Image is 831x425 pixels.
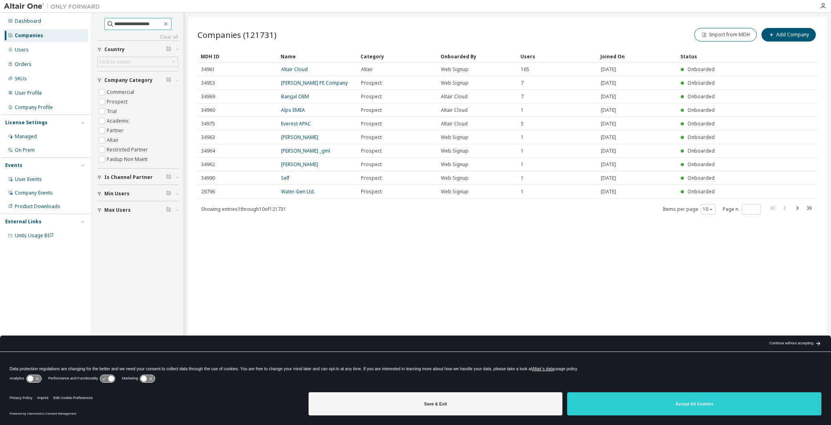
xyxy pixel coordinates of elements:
[688,66,715,73] span: Onboarded
[104,207,131,213] span: Max Users
[361,107,382,113] span: Prospect
[5,162,22,169] div: Events
[361,134,382,141] span: Prospect
[761,28,816,42] button: Add Company
[201,107,215,113] span: 34960
[521,148,524,154] span: 1
[104,77,153,83] span: Company Category
[281,107,305,113] a: Alps EMEA
[15,232,54,239] span: Units Usage BI
[281,188,315,195] a: Water-Gen Ltd.
[104,46,125,53] span: Country
[197,29,277,40] span: Companies (121731)
[361,189,382,195] span: Prospect
[521,107,524,113] span: 1
[166,77,171,83] span: Clear filter
[601,148,616,154] span: [DATE]
[201,189,215,195] span: 29796
[201,148,215,154] span: 34964
[680,50,769,63] div: Status
[107,87,136,97] label: Commercial
[166,191,171,197] span: Clear filter
[281,147,330,154] a: [PERSON_NAME] _gml
[441,66,468,73] span: Web Signup
[97,169,178,186] button: Is Channel Partner
[15,133,37,140] div: Managed
[107,126,125,135] label: Partner
[104,174,153,181] span: Is Channel Partner
[441,80,468,86] span: Web Signup
[440,50,514,63] div: Onboarded By
[601,66,616,73] span: [DATE]
[281,66,308,73] a: Altair Cloud
[99,59,130,65] div: Click to select
[694,28,757,42] button: Import from MDH
[601,80,616,86] span: [DATE]
[521,189,524,195] span: 1
[441,93,468,100] span: Altair Cloud
[201,80,215,86] span: 34953
[663,204,715,214] span: Items per page
[107,155,149,164] label: Paidup Non Maint
[520,50,594,63] div: Users
[361,175,382,181] span: Prospect
[97,71,178,89] button: Company Category
[281,134,318,141] a: [PERSON_NAME]
[521,93,524,100] span: 7
[521,175,524,181] span: 1
[441,189,468,195] span: Web Signup
[104,191,130,197] span: Min Users
[15,18,41,24] div: Dashboard
[601,134,616,141] span: [DATE]
[361,161,382,168] span: Prospect
[201,66,215,73] span: 34961
[361,93,382,100] span: Prospect
[703,206,713,212] button: 10
[5,119,48,126] div: License Settings
[107,107,118,116] label: Trial
[521,80,524,86] span: 7
[441,175,468,181] span: Web Signup
[97,41,178,58] button: Country
[601,189,616,195] span: [DATE]
[201,121,215,127] span: 34975
[361,50,434,63] div: Category
[688,107,715,113] span: Onboarded
[15,75,27,82] div: SKUs
[441,161,468,168] span: Web Signup
[201,93,215,100] span: 34969
[281,175,289,181] a: Self
[361,80,382,86] span: Prospect
[107,97,129,107] label: Prospect
[15,47,29,53] div: Users
[15,176,42,183] div: User Events
[98,57,178,67] div: Click to select
[688,175,715,181] span: Onboarded
[521,121,524,127] span: 5
[107,135,120,145] label: Altair
[688,188,715,195] span: Onboarded
[201,175,215,181] span: 34990
[361,121,382,127] span: Prospect
[601,93,616,100] span: [DATE]
[97,201,178,219] button: Max Users
[201,206,286,212] span: Showing entries 1 through 10 of 121731
[361,66,373,73] span: Altair
[15,203,60,210] div: Product Downloads
[688,93,715,100] span: Onboarded
[15,147,35,153] div: On Prem
[166,46,171,53] span: Clear filter
[15,190,53,196] div: Company Events
[15,104,53,111] div: Company Profile
[600,50,674,63] div: Joined On
[688,79,715,86] span: Onboarded
[601,121,616,127] span: [DATE]
[688,120,715,127] span: Onboarded
[166,207,171,213] span: Clear filter
[107,116,131,126] label: Academic
[521,66,529,73] span: 165
[441,134,468,141] span: Web Signup
[601,107,616,113] span: [DATE]
[4,2,104,10] img: Altair One
[15,32,43,39] div: Companies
